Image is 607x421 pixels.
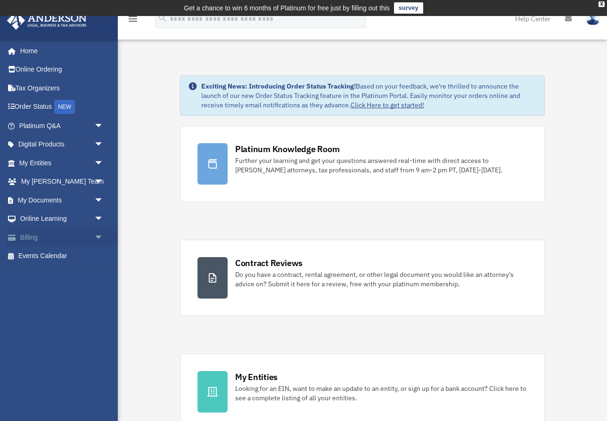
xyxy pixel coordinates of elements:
[94,191,113,210] span: arrow_drop_down
[7,135,118,154] a: Digital Productsarrow_drop_down
[235,257,303,269] div: Contract Reviews
[94,154,113,173] span: arrow_drop_down
[201,81,537,110] div: Based on your feedback, we're thrilled to announce the launch of our new Order Status Tracking fe...
[127,16,139,24] a: menu
[586,12,600,25] img: User Pic
[180,126,545,202] a: Platinum Knowledge Room Further your learning and get your questions answered real-time with dire...
[184,2,390,14] div: Get a chance to win 6 months of Platinum for free just by filling out this
[599,1,605,7] div: close
[201,82,356,90] strong: Exciting News: Introducing Order Status Tracking!
[7,191,118,210] a: My Documentsarrow_drop_down
[7,97,118,117] a: Order StatusNEW
[235,371,278,383] div: My Entities
[7,228,118,247] a: Billingarrow_drop_down
[394,2,423,14] a: survey
[7,154,118,172] a: My Entitiesarrow_drop_down
[94,135,113,154] span: arrow_drop_down
[7,210,118,228] a: Online Learningarrow_drop_down
[235,270,527,289] div: Do you have a contract, rental agreement, or other legal document you would like an attorney's ad...
[7,79,118,97] a: Tax Organizers
[127,13,139,24] i: menu
[235,156,527,175] div: Further your learning and get your questions answered real-time with direct access to [PERSON_NAM...
[351,101,424,109] a: Click Here to get started!
[180,240,545,316] a: Contract Reviews Do you have a contract, rental agreement, or other legal document you would like...
[157,13,168,23] i: search
[94,228,113,247] span: arrow_drop_down
[7,172,118,191] a: My [PERSON_NAME] Teamarrow_drop_down
[235,384,527,403] div: Looking for an EIN, want to make an update to an entity, or sign up for a bank account? Click her...
[94,210,113,229] span: arrow_drop_down
[235,143,340,155] div: Platinum Knowledge Room
[54,100,75,114] div: NEW
[94,172,113,192] span: arrow_drop_down
[7,41,113,60] a: Home
[7,116,118,135] a: Platinum Q&Aarrow_drop_down
[7,60,118,79] a: Online Ordering
[7,247,118,266] a: Events Calendar
[4,11,90,30] img: Anderson Advisors Platinum Portal
[94,116,113,136] span: arrow_drop_down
